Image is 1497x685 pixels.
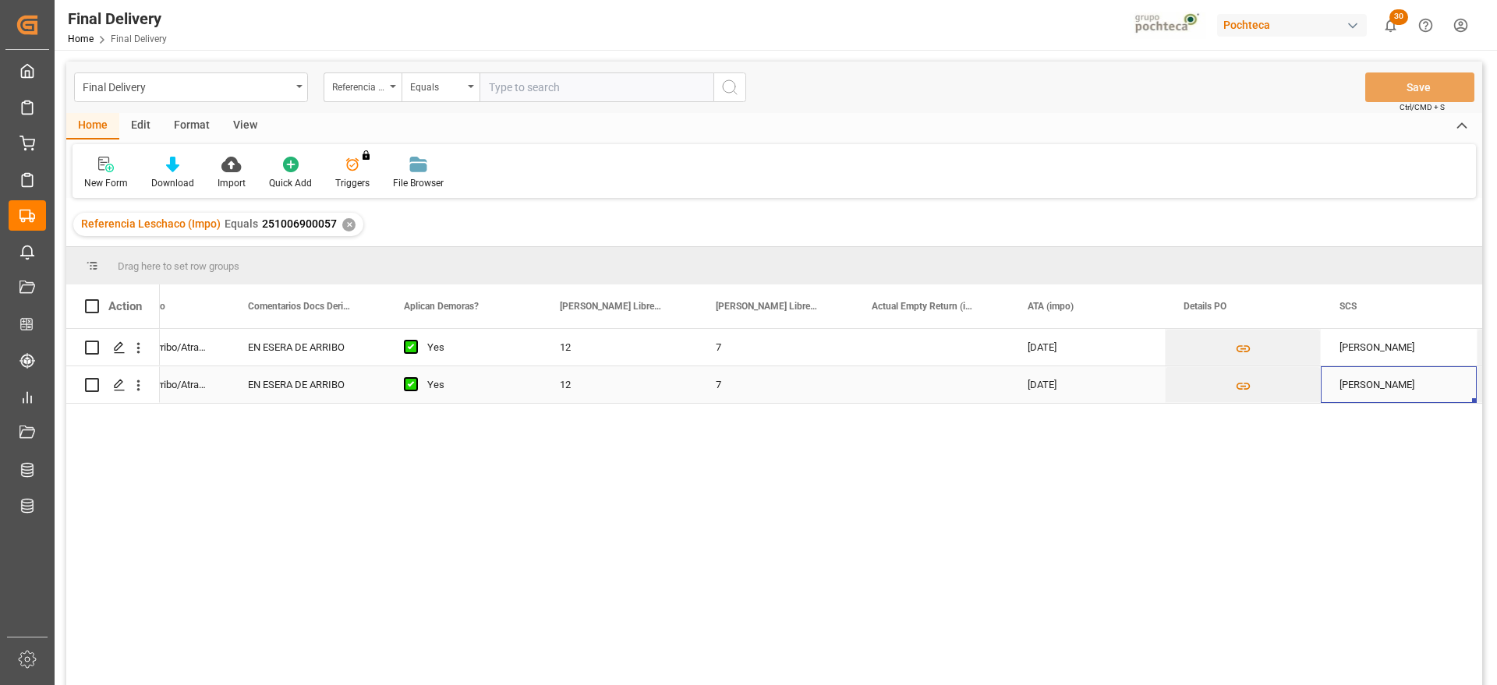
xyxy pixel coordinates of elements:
[68,34,94,44] a: Home
[541,329,697,365] div: 12
[118,260,239,272] span: Drag here to set row groups
[229,366,385,403] div: EN ESERA DE ARRIBO
[1009,329,1165,365] div: [DATE]
[713,72,746,102] button: search button
[1400,101,1445,113] span: Ctrl/CMD + S
[1217,10,1373,40] button: Pochteca
[262,217,337,230] span: 251006900057
[410,76,463,94] div: Equals
[162,113,221,139] div: Format
[1217,14,1367,37] div: Pochteca
[716,301,820,312] span: [PERSON_NAME] Libres Almacenajes
[697,329,853,365] div: 7
[404,301,479,312] span: Aplican Demoras?
[1365,72,1474,102] button: Save
[427,367,522,403] div: Yes
[221,113,269,139] div: View
[1184,301,1226,312] span: Details PO
[342,218,356,231] div: ✕
[1130,12,1207,39] img: pochtecaImg.jpg_1689854062.jpg
[1373,8,1408,43] button: show 30 new notifications
[83,76,291,96] div: Final Delivery
[119,113,162,139] div: Edit
[151,176,194,190] div: Download
[229,329,385,365] div: EN ESERA DE ARRIBO
[81,217,221,230] span: Referencia Leschaco (Impo)
[248,301,352,312] span: Comentarios Docs Derived
[427,330,522,365] div: Yes
[1321,366,1477,403] div: [PERSON_NAME]
[541,366,697,403] div: 12
[332,76,385,94] div: Referencia Leschaco (Impo)
[1009,366,1165,403] div: [DATE]
[560,301,664,312] span: [PERSON_NAME] Libres Demoras
[480,72,713,102] input: Type to search
[697,366,853,403] div: 7
[1408,8,1443,43] button: Help Center
[1321,329,1477,365] div: [PERSON_NAME]
[66,329,160,366] div: Press SPACE to select this row.
[1389,9,1408,25] span: 30
[225,217,258,230] span: Equals
[108,299,142,313] div: Action
[84,176,128,190] div: New Form
[66,113,119,139] div: Home
[1340,301,1357,312] span: SCS
[218,176,246,190] div: Import
[402,72,480,102] button: open menu
[1028,301,1074,312] span: ATA (impo)
[324,72,402,102] button: open menu
[872,301,976,312] span: Actual Empty Return (impo)
[393,176,444,190] div: File Browser
[74,72,308,102] button: open menu
[66,366,160,404] div: Press SPACE to select this row.
[269,176,312,190] div: Quick Add
[68,7,167,30] div: Final Delivery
